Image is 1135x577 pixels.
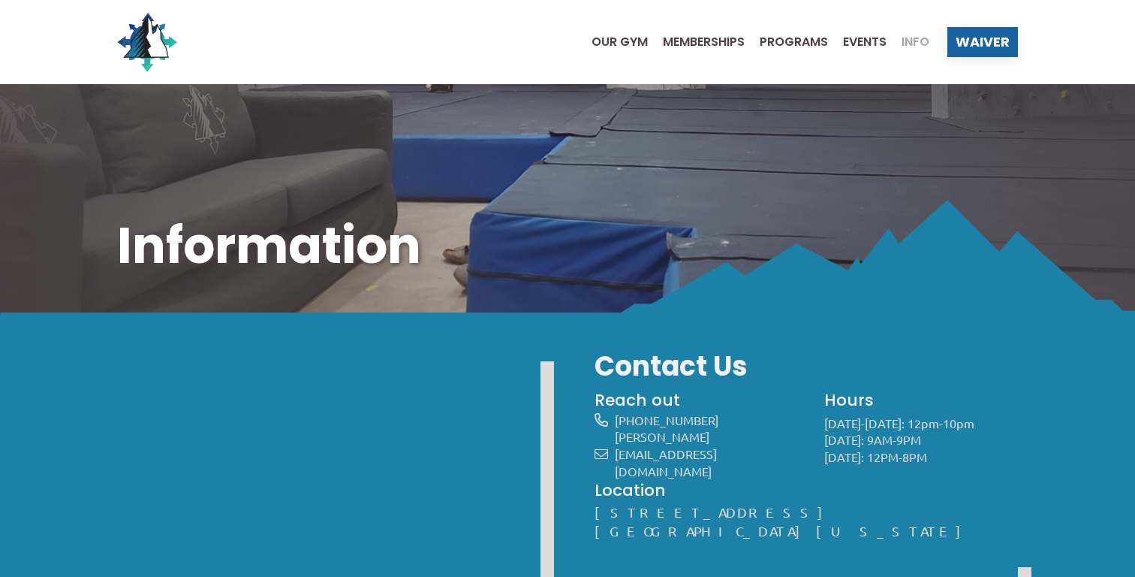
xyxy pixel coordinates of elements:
p: [DATE]-[DATE]: 12pm-10pm [DATE]: 9AM-9PM [DATE]: 12PM-8PM [824,415,1018,466]
span: Memberships [663,36,745,48]
h4: Location [595,479,1018,502]
a: [STREET_ADDRESS][GEOGRAPHIC_DATA][US_STATE] [595,504,977,539]
a: Programs [745,36,828,48]
span: Waiver [956,35,1010,49]
img: North Wall Logo [117,12,177,72]
span: Programs [760,36,828,48]
span: Our Gym [592,36,648,48]
a: Memberships [648,36,745,48]
h4: Hours [824,389,1018,412]
h4: Reach out [595,389,799,412]
a: Events [828,36,887,48]
span: Info [902,36,929,48]
a: [PERSON_NAME][EMAIL_ADDRESS][DOMAIN_NAME] [615,429,717,478]
span: Events [843,36,887,48]
a: [PHONE_NUMBER] [615,412,718,427]
a: Waiver [947,27,1018,57]
a: Info [887,36,929,48]
a: Our Gym [577,36,648,48]
h3: Contact Us [595,348,1018,385]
